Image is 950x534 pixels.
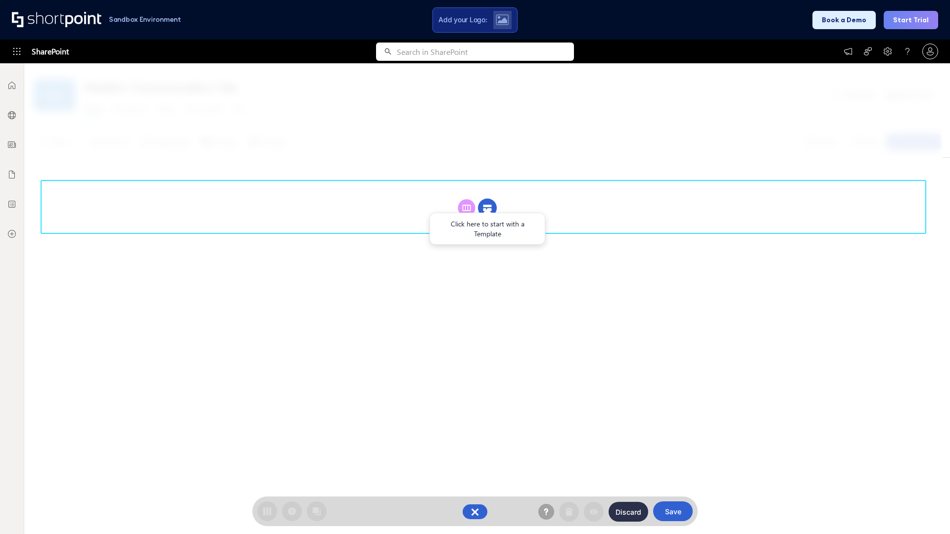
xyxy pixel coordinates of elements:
[496,14,509,25] img: Upload logo
[397,43,574,61] input: Search in SharePoint
[884,11,938,29] button: Start Trial
[812,11,876,29] button: Book a Demo
[32,40,69,63] span: SharePoint
[438,15,487,24] span: Add your Logo:
[109,17,181,22] h1: Sandbox Environment
[901,487,950,534] iframe: Chat Widget
[653,501,693,521] button: Save
[609,502,648,522] button: Discard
